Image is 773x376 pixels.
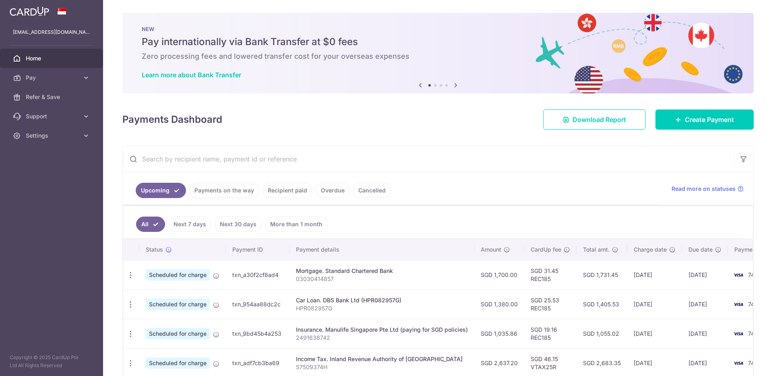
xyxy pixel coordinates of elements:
[146,246,163,254] span: Status
[296,326,468,334] div: Insurance. Manulife Singapore Pte Ltd (paying for SGD policies)
[524,260,577,289] td: SGD 31.45 REC185
[672,185,736,193] span: Read more on statuses
[627,260,682,289] td: [DATE]
[672,185,744,193] a: Read more on statuses
[531,246,561,254] span: CardUp fee
[627,319,682,348] td: [DATE]
[26,132,79,140] span: Settings
[26,54,79,62] span: Home
[226,289,289,319] td: txn_954aa88dc2c
[353,183,391,198] a: Cancelled
[136,217,165,232] a: All
[316,183,350,198] a: Overdue
[265,217,328,232] a: More than 1 month
[13,28,90,36] p: [EMAIL_ADDRESS][DOMAIN_NAME]
[577,319,627,348] td: SGD 1,055.02
[730,300,746,309] img: Bank Card
[168,217,211,232] a: Next 7 days
[730,270,746,280] img: Bank Card
[142,26,734,32] p: NEW
[685,115,734,124] span: Create Payment
[655,109,754,130] a: Create Payment
[688,246,713,254] span: Due date
[146,357,210,369] span: Scheduled for charge
[748,301,762,308] span: 7400
[524,289,577,319] td: SGD 25.53 REC185
[189,183,259,198] a: Payments on the way
[474,260,524,289] td: SGD 1,700.00
[296,267,468,275] div: Mortgage. Standard Chartered Bank
[296,304,468,312] p: HPR082957G
[226,260,289,289] td: txn_a30f2cf8ad4
[583,246,610,254] span: Total amt.
[296,363,468,371] p: S7509374H
[10,6,49,16] img: CardUp
[26,93,79,101] span: Refer & Save
[730,358,746,368] img: Bank Card
[146,269,210,281] span: Scheduled for charge
[26,112,79,120] span: Support
[296,296,468,304] div: Car Loan. DBS Bank Ltd (HPR082957G)
[634,246,667,254] span: Charge date
[748,271,762,278] span: 7400
[730,329,746,339] img: Bank Card
[748,359,762,366] span: 7400
[682,260,728,289] td: [DATE]
[142,71,241,79] a: Learn more about Bank Transfer
[142,52,734,61] h6: Zero processing fees and lowered transfer cost for your overseas expenses
[682,289,728,319] td: [DATE]
[573,115,626,124] span: Download Report
[226,319,289,348] td: txn_9bd45b4a253
[136,183,186,198] a: Upcoming
[748,330,762,337] span: 7400
[577,289,627,319] td: SGD 1,405.53
[474,289,524,319] td: SGD 1,380.00
[146,328,210,339] span: Scheduled for charge
[146,299,210,310] span: Scheduled for charge
[142,35,734,48] h5: Pay internationally via Bank Transfer at $0 fees
[577,260,627,289] td: SGD 1,731.45
[215,217,262,232] a: Next 30 days
[262,183,312,198] a: Recipient paid
[122,13,754,93] img: Bank transfer banner
[296,355,468,363] div: Income Tax. Inland Revenue Authority of [GEOGRAPHIC_DATA]
[122,112,222,127] h4: Payments Dashboard
[296,334,468,342] p: 2491638742
[226,239,289,260] th: Payment ID
[682,319,728,348] td: [DATE]
[481,246,501,254] span: Amount
[289,239,474,260] th: Payment details
[524,319,577,348] td: SGD 19.16 REC185
[123,146,734,172] input: Search by recipient name, payment id or reference
[26,74,79,82] span: Pay
[474,319,524,348] td: SGD 1,035.86
[627,289,682,319] td: [DATE]
[296,275,468,283] p: 03030414857
[543,109,646,130] a: Download Report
